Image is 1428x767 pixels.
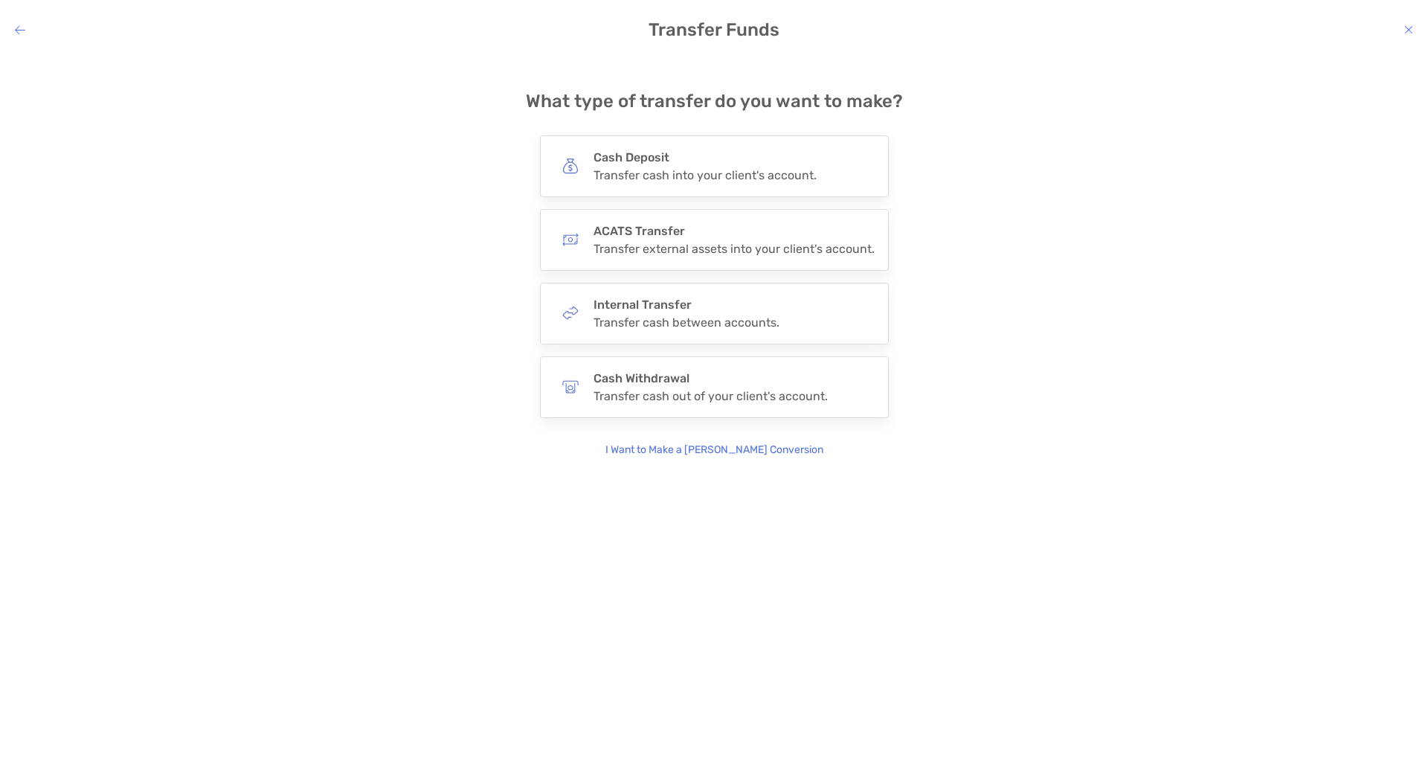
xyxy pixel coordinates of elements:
[594,168,817,182] div: Transfer cash into your client's account.
[562,231,579,248] img: button icon
[562,305,579,321] img: button icon
[594,315,779,330] div: Transfer cash between accounts.
[562,158,579,174] img: button icon
[562,379,579,395] img: button icon
[594,224,875,238] h4: ACATS Transfer
[605,442,823,458] p: I Want to Make a [PERSON_NAME] Conversion
[526,91,903,112] h4: What type of transfer do you want to make?
[594,242,875,256] div: Transfer external assets into your client's account.
[594,150,817,164] h4: Cash Deposit
[594,298,779,312] h4: Internal Transfer
[594,371,828,385] h4: Cash Withdrawal
[594,389,828,403] div: Transfer cash out of your client's account.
